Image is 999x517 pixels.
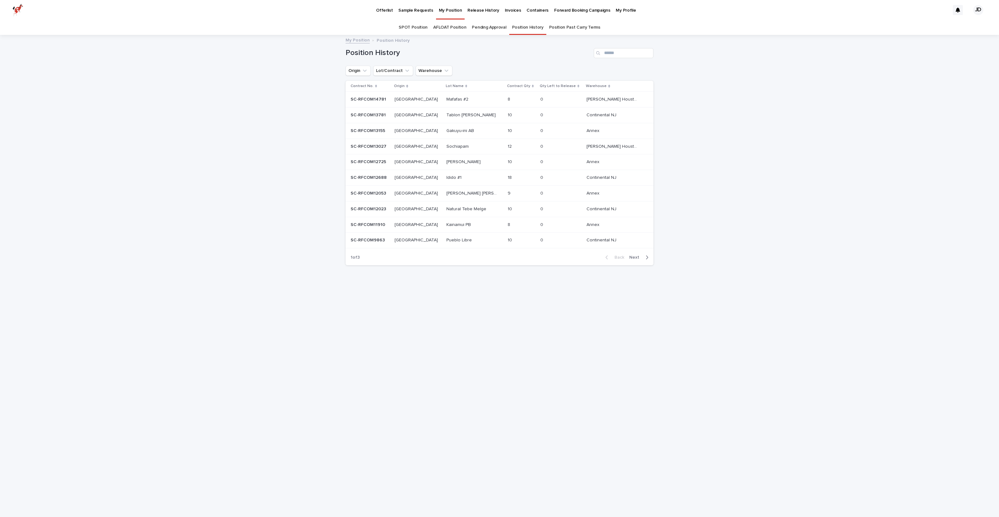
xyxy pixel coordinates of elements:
[508,158,513,165] p: 10
[587,111,618,118] p: Continental NJ
[416,66,452,76] button: Warehouse
[540,127,544,134] p: 0
[446,190,500,196] p: [PERSON_NAME] [PERSON_NAME]
[346,217,653,233] tr: SC-RFCOM11910SC-RFCOM11910 [GEOGRAPHIC_DATA][GEOGRAPHIC_DATA] Kainamui PBKainamui PB 88 00 AnnexA...
[351,174,388,180] p: SC-RFCOM12688
[446,236,473,243] p: Pueblo Libre
[446,83,464,90] p: Lot Name
[587,127,601,134] p: Annex
[611,255,624,260] span: Back
[395,190,439,196] p: [GEOGRAPHIC_DATA]
[540,205,544,212] p: 0
[346,92,653,107] tr: SC-RFCOM14781SC-RFCOM14781 [GEOGRAPHIC_DATA][GEOGRAPHIC_DATA] Mafafas #2Mafafas #2 88 00 [PERSON_...
[540,190,544,196] p: 0
[540,221,544,228] p: 0
[351,236,386,243] p: SC-RFCOM9863
[351,83,374,90] p: Contract No.
[395,174,439,180] p: [GEOGRAPHIC_DATA]
[446,127,475,134] p: Gakuyu-ini AB
[508,205,513,212] p: 10
[587,190,601,196] p: Annex
[587,143,640,149] p: [PERSON_NAME] Houston
[600,255,627,260] button: Back
[395,111,439,118] p: [GEOGRAPHIC_DATA]
[446,205,488,212] p: Natural Tebe Melge
[351,143,388,149] p: SC-RFCOM13027
[586,83,607,90] p: Warehouse
[346,66,371,76] button: Origin
[351,221,386,228] p: SC-RFCOM11910
[395,236,439,243] p: [GEOGRAPHIC_DATA]
[540,158,544,165] p: 0
[13,4,23,16] img: zttTXibQQrCfv9chImQE
[351,127,386,134] p: SC-RFCOM13155
[346,48,591,58] h1: Position History
[399,20,428,35] a: SPOT Position
[377,36,410,43] p: Position History
[508,127,513,134] p: 10
[508,236,513,243] p: 10
[508,174,513,180] p: 18
[540,174,544,180] p: 0
[507,83,530,90] p: Contract Qty
[587,236,618,243] p: Continental NJ
[351,111,387,118] p: SC-RFCOM13781
[540,236,544,243] p: 0
[346,154,653,170] tr: SC-RFCOM12725SC-RFCOM12725 [GEOGRAPHIC_DATA][GEOGRAPHIC_DATA] [PERSON_NAME][PERSON_NAME] 1010 00 ...
[587,96,640,102] p: [PERSON_NAME] Houston
[508,190,512,196] p: 9
[346,233,653,248] tr: SC-RFCOM9863SC-RFCOM9863 [GEOGRAPHIC_DATA][GEOGRAPHIC_DATA] Pueblo LibrePueblo Libre 1010 00 Cont...
[472,20,506,35] a: Pending Approval
[508,96,511,102] p: 8
[351,158,387,165] p: SC-RFCOM12725
[540,96,544,102] p: 0
[395,158,439,165] p: [GEOGRAPHIC_DATA]
[540,143,544,149] p: 0
[587,174,618,180] p: Continental NJ
[973,5,983,15] div: JD
[394,83,405,90] p: Origin
[395,96,439,102] p: [GEOGRAPHIC_DATA]
[373,66,413,76] button: Lot/Contract
[446,96,470,102] p: Mafafas #2
[433,20,466,35] a: AFLOAT Position
[395,221,439,228] p: [GEOGRAPHIC_DATA]
[594,48,653,58] input: Search
[346,107,653,123] tr: SC-RFCOM13781SC-RFCOM13781 [GEOGRAPHIC_DATA][GEOGRAPHIC_DATA] Tablon [PERSON_NAME]Tablon [PERSON_...
[446,158,482,165] p: [PERSON_NAME]
[346,123,653,139] tr: SC-RFCOM13155SC-RFCOM13155 [GEOGRAPHIC_DATA][GEOGRAPHIC_DATA] Gakuyu-ini ABGakuyu-ini AB 1010 00 ...
[508,143,513,149] p: 12
[549,20,600,35] a: Position Past Carry Terms
[508,221,511,228] p: 8
[446,143,470,149] p: Sochiapam
[346,139,653,154] tr: SC-RFCOM13027SC-RFCOM13027 [GEOGRAPHIC_DATA][GEOGRAPHIC_DATA] SochiapamSochiapam 1212 00 [PERSON_...
[346,170,653,186] tr: SC-RFCOM12688SC-RFCOM12688 [GEOGRAPHIC_DATA][GEOGRAPHIC_DATA] Idido #1Idido #1 1818 00 Continenta...
[351,190,387,196] p: SC-RFCOM12053
[395,143,439,149] p: [GEOGRAPHIC_DATA]
[346,250,365,265] p: 1 of 3
[395,205,439,212] p: [GEOGRAPHIC_DATA]
[346,201,653,217] tr: SC-RFCOM12023SC-RFCOM12023 [GEOGRAPHIC_DATA][GEOGRAPHIC_DATA] Natural Tebe MelgeNatural Tebe Melg...
[540,83,576,90] p: Qty Left to Release
[540,111,544,118] p: 0
[627,255,653,260] button: Next
[446,174,463,180] p: Idido #1
[512,20,543,35] a: Position History
[351,96,387,102] p: SC-RFCOM14781
[446,111,497,118] p: Tablon [PERSON_NAME]
[629,255,643,260] span: Next
[508,111,513,118] p: 10
[395,127,439,134] p: [GEOGRAPHIC_DATA]
[446,221,472,228] p: Kainamui PB
[587,221,601,228] p: Annex
[587,158,601,165] p: Annex
[351,205,387,212] p: SC-RFCOM12023
[346,185,653,201] tr: SC-RFCOM12053SC-RFCOM12053 [GEOGRAPHIC_DATA][GEOGRAPHIC_DATA] [PERSON_NAME] [PERSON_NAME][PERSON_...
[346,36,370,43] a: My Position
[587,205,618,212] p: Continental NJ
